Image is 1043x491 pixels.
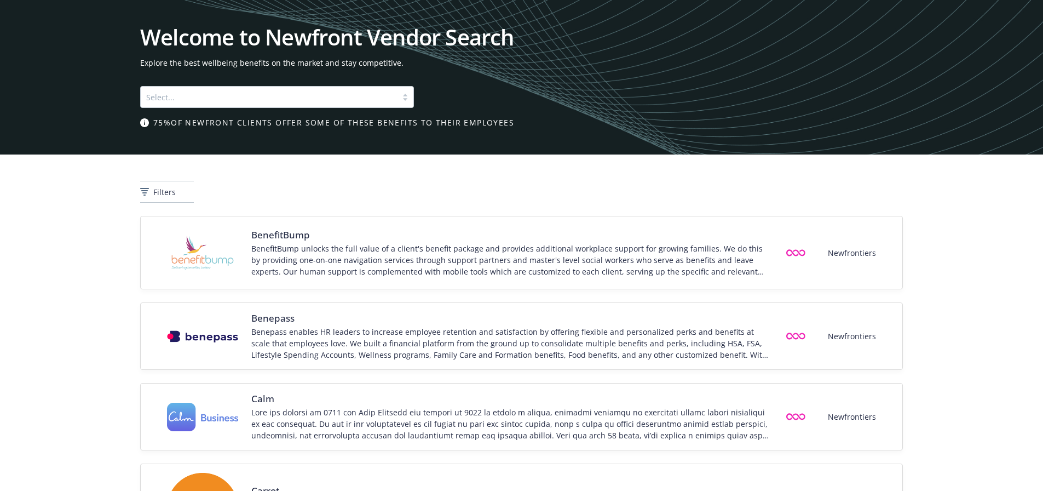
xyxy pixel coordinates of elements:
[167,403,238,432] img: Vendor logo for Calm
[828,330,876,342] span: Newfrontiers
[251,407,770,441] div: Lore ips dolorsi am 0711 con Adip Elitsedd eiu tempori ut 9022 la etdolo m aliqua, enimadmi venia...
[251,392,770,406] span: Calm
[140,26,903,48] h1: Welcome to Newfront Vendor Search
[140,181,194,203] button: Filters
[153,186,176,198] span: Filters
[251,229,770,242] span: BenefitBump
[140,57,903,68] span: Explore the best wellbeing benefits on the market and stay competitive.
[153,117,514,128] span: 75% of Newfront clients offer some of these benefits to their employees
[167,330,238,342] img: Vendor logo for Benepass
[251,312,770,325] span: Benepass
[828,411,876,423] span: Newfrontiers
[167,225,238,280] img: Vendor logo for BenefitBump
[828,247,876,259] span: Newfrontiers
[251,243,770,277] div: BenefitBump unlocks the full value of a client's benefit package and provides additional workplac...
[251,326,770,361] div: Benepass enables HR leaders to increase employee retention and satisfaction by offering flexible ...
